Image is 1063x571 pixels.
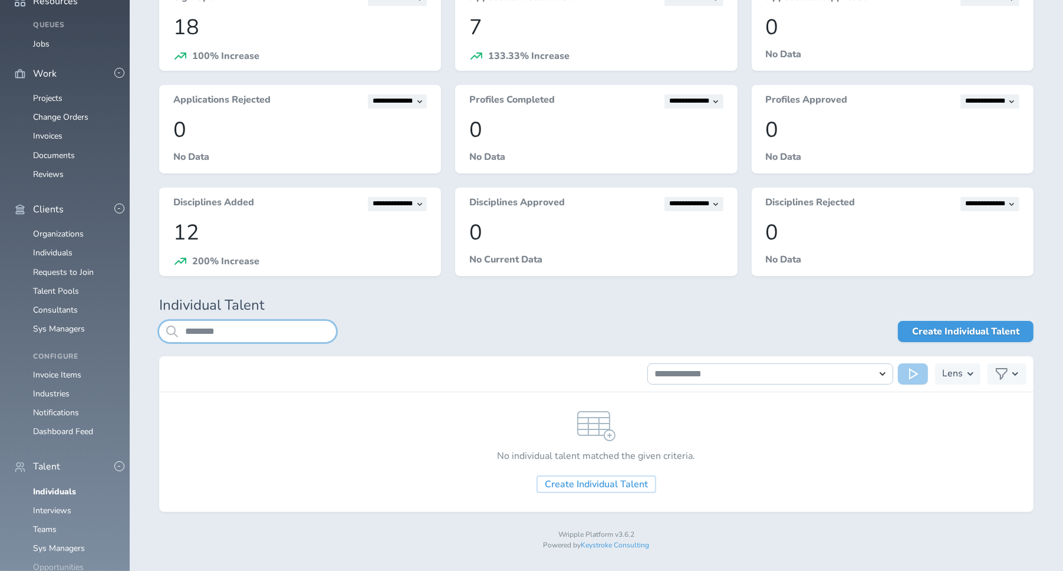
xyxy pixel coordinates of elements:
[469,221,723,245] p: 0
[159,531,1034,539] p: Wripple Platform v3.6.2
[469,94,555,109] h3: Profiles Completed
[173,150,209,163] span: No Data
[173,15,427,40] p: 18
[469,197,565,211] h3: Disciplines Approved
[33,543,85,554] a: Sys Managers
[766,94,848,109] h3: Profiles Approved
[766,48,802,61] span: No Data
[33,369,81,380] a: Invoice Items
[33,285,79,297] a: Talent Pools
[766,221,1019,245] p: 0
[469,118,723,142] p: 0
[469,150,505,163] span: No Data
[766,150,802,163] span: No Data
[33,524,57,535] a: Teams
[173,197,254,211] h3: Disciplines Added
[33,130,62,142] a: Invoices
[192,50,259,63] span: 100% Increase
[33,407,79,418] a: Notifications
[33,93,62,104] a: Projects
[33,486,76,497] a: Individuals
[33,150,75,161] a: Documents
[192,255,259,268] span: 200% Increase
[33,505,71,516] a: Interviews
[33,38,50,50] a: Jobs
[33,426,93,437] a: Dashboard Feed
[498,451,696,461] h3: No individual talent matched the given criteria.
[898,321,1034,342] a: Create Individual Talent
[33,204,64,215] span: Clients
[33,111,88,123] a: Change Orders
[114,68,124,78] button: -
[898,363,928,385] button: Run Action
[33,353,116,361] h4: Configure
[942,363,963,385] h3: Lens
[581,540,650,550] a: Keystroke Consulting
[159,297,1034,314] h1: Individual Talent
[33,228,84,239] a: Organizations
[766,197,855,211] h3: Disciplines Rejected
[33,169,64,180] a: Reviews
[935,363,980,385] button: Lens
[33,388,70,399] a: Industries
[33,304,78,316] a: Consultants
[537,475,656,493] a: Create Individual Talent
[173,118,427,142] p: 0
[488,50,570,63] span: 133.33% Increase
[766,15,1019,40] p: 0
[766,118,1019,142] p: 0
[159,542,1034,550] p: Powered by
[33,68,57,79] span: Work
[33,247,73,258] a: Individuals
[33,461,60,472] span: Talent
[33,267,94,278] a: Requests to Join
[469,253,542,266] span: No Current Data
[114,204,124,214] button: -
[469,15,723,40] p: 7
[114,461,124,471] button: -
[33,21,116,29] h4: Queues
[33,323,85,334] a: Sys Managers
[173,94,271,109] h3: Applications Rejected
[173,221,427,245] p: 12
[766,253,802,266] span: No Data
